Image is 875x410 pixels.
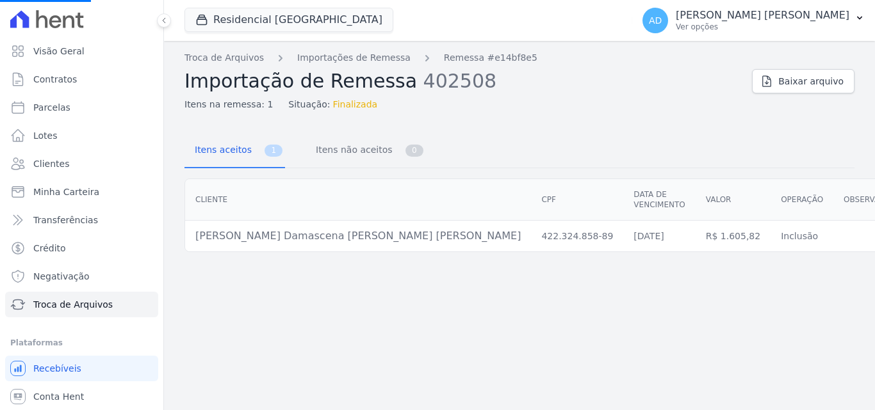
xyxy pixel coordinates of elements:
a: Minha Carteira [5,179,158,205]
span: Recebíveis [33,362,81,375]
span: Baixar arquivo [778,75,844,88]
a: Troca de Arquivos [5,292,158,317]
span: 0 [405,145,423,157]
span: Visão Geral [33,45,85,58]
span: Transferências [33,214,98,226]
a: Negativação [5,264,158,289]
th: Cliente [185,179,531,221]
a: Remessa #e14bf8e5 [444,51,537,65]
a: Lotes [5,123,158,148]
th: Valor [696,179,771,221]
span: Clientes [33,157,69,170]
span: Parcelas [33,101,70,114]
span: Situação: [288,98,330,111]
span: Itens aceitos [187,137,254,162]
th: Operação [771,179,833,221]
p: Ver opções [676,22,849,32]
a: Troca de Arquivos [184,51,264,65]
a: Baixar arquivo [752,69,855,93]
a: Itens não aceitos 0 [306,134,426,168]
a: Visão Geral [5,38,158,64]
a: Conta Hent [5,384,158,409]
td: 422.324.858-89 [531,221,623,252]
button: AD [PERSON_NAME] [PERSON_NAME] Ver opções [632,3,875,38]
td: R$ 1.605,82 [696,221,771,252]
a: Clientes [5,151,158,177]
span: Itens não aceitos [308,137,395,162]
th: Data de vencimento [623,179,695,221]
th: CPF [531,179,623,221]
a: Transferências [5,207,158,233]
span: Troca de Arquivos [33,298,113,311]
nav: Breadcrumb [184,51,742,65]
span: AD [649,16,662,25]
a: Recebíveis [5,356,158,381]
td: [PERSON_NAME] Damascena [PERSON_NAME] [PERSON_NAME] [185,221,531,252]
button: Residencial [GEOGRAPHIC_DATA] [184,8,393,32]
p: [PERSON_NAME] [PERSON_NAME] [676,9,849,22]
a: Contratos [5,67,158,92]
span: Lotes [33,129,58,142]
span: Conta Hent [33,390,84,403]
span: 402508 [423,68,497,92]
span: Negativação [33,270,90,283]
a: Parcelas [5,95,158,120]
td: Inclusão [771,221,833,252]
a: Crédito [5,235,158,261]
span: Crédito [33,242,66,255]
a: Itens aceitos 1 [184,134,285,168]
span: Itens na remessa: 1 [184,98,273,111]
a: Importações de Remessa [297,51,411,65]
div: Plataformas [10,335,153,351]
span: Contratos [33,73,77,86]
span: Minha Carteira [33,185,99,198]
span: 1 [265,145,282,157]
span: Finalizada [333,98,378,111]
td: [DATE] [623,221,695,252]
span: Importação de Remessa [184,70,417,92]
